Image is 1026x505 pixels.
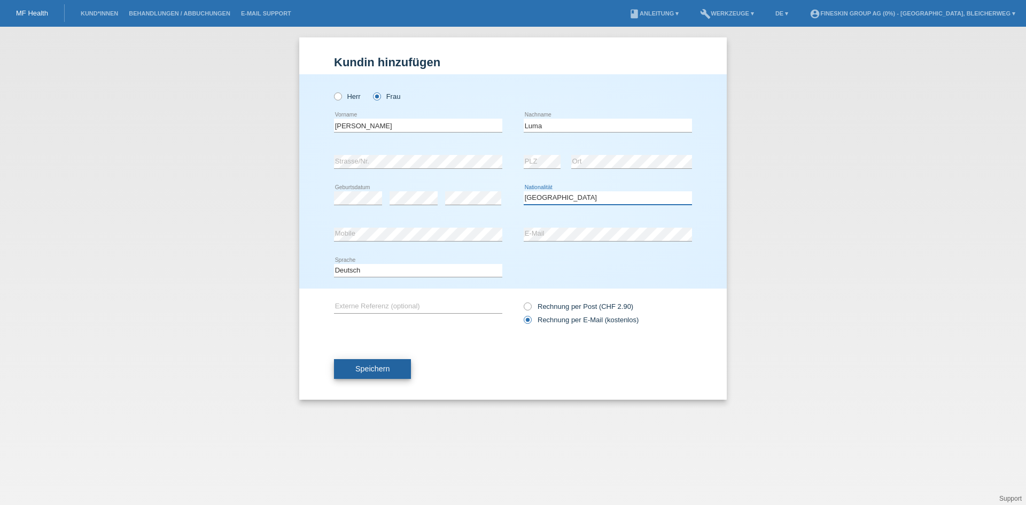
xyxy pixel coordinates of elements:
[695,10,759,17] a: buildWerkzeuge ▾
[334,92,341,99] input: Herr
[334,92,361,100] label: Herr
[373,92,380,99] input: Frau
[524,302,633,310] label: Rechnung per Post (CHF 2.90)
[236,10,297,17] a: E-Mail Support
[524,316,531,329] input: Rechnung per E-Mail (kostenlos)
[16,9,48,17] a: MF Health
[334,56,692,69] h1: Kundin hinzufügen
[524,316,639,324] label: Rechnung per E-Mail (kostenlos)
[355,364,390,373] span: Speichern
[334,359,411,379] button: Speichern
[624,10,684,17] a: bookAnleitung ▾
[75,10,123,17] a: Kund*innen
[373,92,400,100] label: Frau
[524,302,531,316] input: Rechnung per Post (CHF 2.90)
[123,10,236,17] a: Behandlungen / Abbuchungen
[804,10,1021,17] a: account_circleFineSkin Group AG (0%) - [GEOGRAPHIC_DATA], Bleicherweg ▾
[700,9,711,19] i: build
[810,9,820,19] i: account_circle
[770,10,794,17] a: DE ▾
[999,495,1022,502] a: Support
[629,9,640,19] i: book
